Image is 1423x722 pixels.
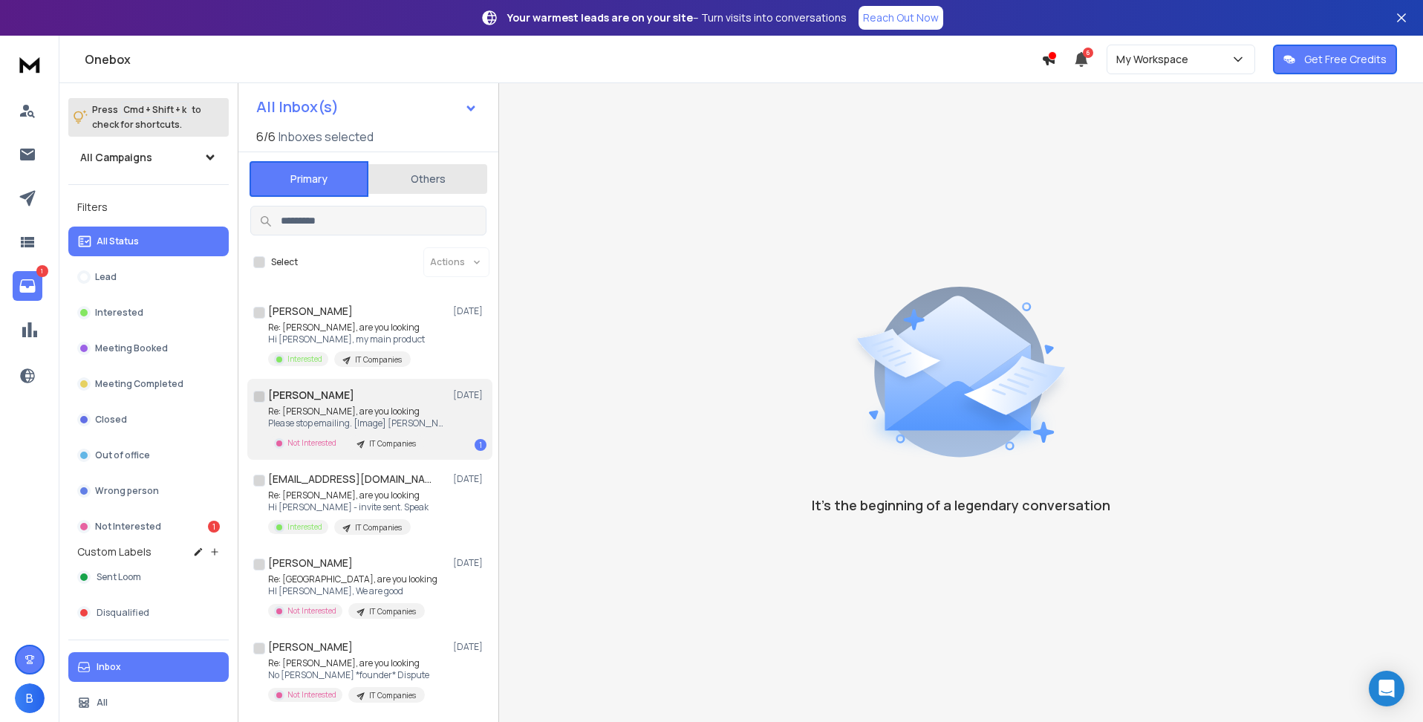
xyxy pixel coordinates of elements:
button: Interested [68,298,229,328]
button: All [68,688,229,718]
span: Disqualified [97,607,149,619]
p: Lead [95,271,117,283]
h3: Inboxes selected [279,128,374,146]
p: My Workspace [1116,52,1194,67]
p: Closed [95,414,127,426]
a: Reach Out Now [859,6,943,30]
button: Disqualified [68,598,229,628]
p: [DATE] [453,389,486,401]
p: Wrong person [95,485,159,497]
p: [DATE] [453,641,486,653]
p: Inbox [97,661,121,673]
p: Hi [PERSON_NAME] - invite sent. Speak [268,501,429,513]
p: Meeting Booked [95,342,168,354]
span: 6 [1083,48,1093,58]
p: – Turn visits into conversations [507,10,847,25]
button: Lead [68,262,229,292]
button: Primary [250,161,368,197]
h1: [PERSON_NAME] [268,556,353,570]
div: 1 [475,439,486,451]
p: Not Interested [287,438,336,449]
p: All Status [97,235,139,247]
button: Meeting Completed [68,369,229,399]
p: Re: [PERSON_NAME], are you looking [268,322,425,334]
p: Please stop emailing. [Image] [PERSON_NAME] [268,417,446,429]
h1: [PERSON_NAME] [268,304,353,319]
p: Not Interested [287,605,336,617]
button: All Campaigns [68,143,229,172]
p: 1 [36,265,48,277]
img: logo [15,51,45,78]
p: Not Interested [95,521,161,533]
p: Interested [95,307,143,319]
p: It’s the beginning of a legendary conversation [812,495,1110,516]
p: Reach Out Now [863,10,939,25]
p: Get Free Credits [1304,52,1387,67]
p: Interested [287,521,322,533]
div: Open Intercom Messenger [1369,671,1404,706]
p: No [PERSON_NAME] *founder* Dispute [268,669,429,681]
button: Get Free Credits [1273,45,1397,74]
button: Others [368,163,487,195]
button: Closed [68,405,229,435]
a: 1 [13,271,42,301]
button: All Inbox(s) [244,92,489,122]
p: Re: [GEOGRAPHIC_DATA], are you looking [268,573,437,585]
button: B [15,683,45,713]
p: Re: [PERSON_NAME], are you looking [268,657,429,669]
p: Re: [PERSON_NAME], are you looking [268,490,429,501]
p: All [97,697,108,709]
p: Hi [PERSON_NAME], my main product [268,334,425,345]
button: Out of office [68,440,229,470]
p: Interested [287,354,322,365]
p: Out of office [95,449,150,461]
p: HI [PERSON_NAME], We are good [268,585,437,597]
h1: All Inbox(s) [256,100,339,114]
span: Cmd + Shift + k [121,101,189,118]
p: Not Interested [287,689,336,700]
p: Re: [PERSON_NAME], are you looking [268,406,446,417]
p: IT Companies [369,438,416,449]
p: Meeting Completed [95,378,183,390]
div: 1 [208,521,220,533]
strong: Your warmest leads are on your site [507,10,693,25]
button: Wrong person [68,476,229,506]
h3: Custom Labels [77,544,152,559]
h1: [EMAIL_ADDRESS][DOMAIN_NAME] [268,472,432,487]
h3: Filters [68,197,229,218]
p: [DATE] [453,557,486,569]
h1: [PERSON_NAME] [268,640,353,654]
p: IT Companies [369,606,416,617]
label: Select [271,256,298,268]
p: [DATE] [453,305,486,317]
p: [DATE] [453,473,486,485]
button: Not Interested1 [68,512,229,541]
p: IT Companies [369,690,416,701]
h1: All Campaigns [80,150,152,165]
p: Press to check for shortcuts. [92,103,201,132]
p: IT Companies [355,354,402,365]
span: 6 / 6 [256,128,276,146]
button: All Status [68,227,229,256]
p: IT Companies [355,522,402,533]
span: Sent Loom [97,571,141,583]
h1: Onebox [85,51,1041,68]
button: Sent Loom [68,562,229,592]
button: Meeting Booked [68,334,229,363]
h1: [PERSON_NAME] [268,388,354,403]
button: Inbox [68,652,229,682]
